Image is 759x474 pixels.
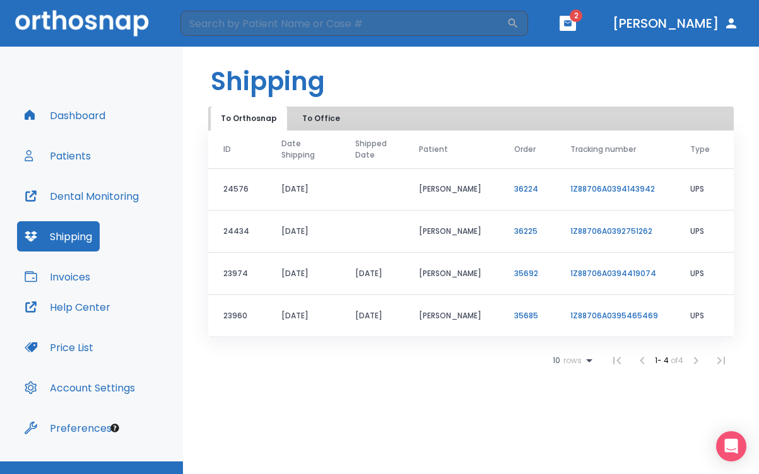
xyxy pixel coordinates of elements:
[208,253,266,295] td: 23974
[208,211,266,253] td: 24434
[404,295,500,337] td: [PERSON_NAME]
[655,355,671,366] span: 1 - 4
[211,107,287,130] button: To Orthosnap
[671,355,683,366] span: of 4
[17,332,101,362] button: Price List
[570,310,658,321] a: 1Z88706A0395465469
[419,144,448,155] span: Patient
[340,295,404,337] td: [DATE]
[17,181,146,211] button: Dental Monitoring
[690,144,710,155] span: Type
[608,12,744,35] button: [PERSON_NAME]
[675,253,734,295] td: UPS
[208,168,266,211] td: 24576
[266,168,340,211] td: [DATE]
[514,268,538,279] a: 35692
[223,144,231,155] span: ID
[404,253,500,295] td: [PERSON_NAME]
[675,168,734,211] td: UPS
[266,211,340,253] td: [DATE]
[675,295,734,337] td: UPS
[570,144,636,155] span: Tracking number
[560,356,582,365] span: rows
[266,295,340,337] td: [DATE]
[404,211,500,253] td: [PERSON_NAME]
[17,221,100,251] button: Shipping
[281,138,316,161] span: Date Shipping
[716,431,746,461] div: Open Intercom Messenger
[570,226,652,236] a: 1Z88706A0392751262
[211,62,325,100] h1: Shipping
[17,413,119,443] button: Preferences
[17,373,143,403] button: Account Settings
[109,422,121,434] div: Tooltip anchor
[514,310,538,321] a: 35685
[404,168,500,211] td: [PERSON_NAME]
[514,226,538,236] a: 36225
[208,295,266,337] td: 23960
[514,144,536,155] span: Order
[266,253,340,295] td: [DATE]
[570,268,656,279] a: 1Z88706A0394419074
[17,262,98,292] button: Invoices
[17,100,113,130] button: Dashboard
[570,183,655,194] a: 1Z88706A0394143942
[514,183,538,194] a: 36224
[340,253,404,295] td: [DATE]
[17,292,118,322] button: Help Center
[180,11,507,36] input: Search by Patient Name or Case #
[355,138,389,161] span: Shipped Date
[211,107,355,130] div: tabs
[675,211,734,253] td: UPS
[570,9,582,22] span: 2
[290,107,353,130] button: To Office
[15,10,149,36] img: Orthosnap
[17,141,98,171] button: Patients
[553,356,560,365] span: 10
